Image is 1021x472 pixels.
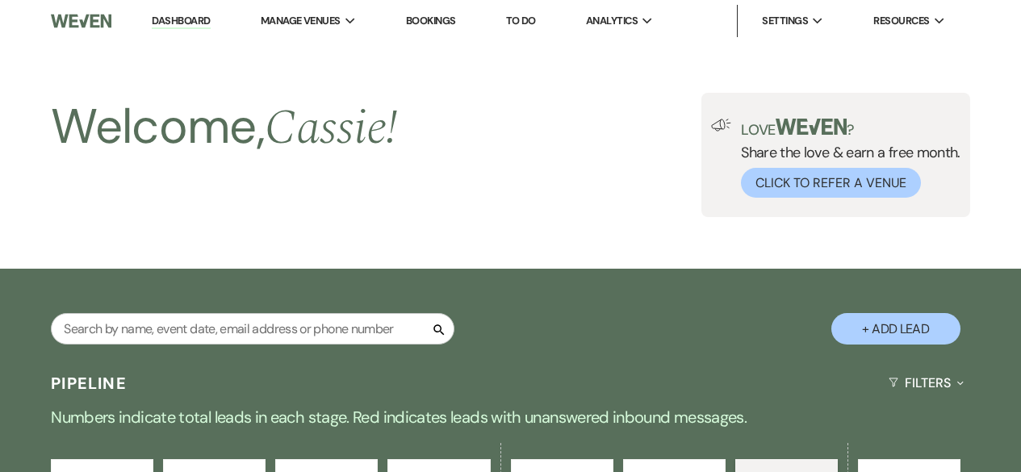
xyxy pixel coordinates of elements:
span: Settings [762,13,808,29]
img: loud-speaker-illustration.svg [711,119,731,132]
h3: Pipeline [51,372,127,395]
button: + Add Lead [831,313,960,345]
h2: Welcome, [51,93,397,162]
span: Analytics [586,13,638,29]
span: Resources [873,13,929,29]
div: Share the love & earn a free month. [731,119,960,198]
span: Cassie ! [265,91,398,165]
input: Search by name, event date, email address or phone number [51,313,454,345]
a: To Do [506,14,536,27]
img: weven-logo-green.svg [776,119,847,135]
a: Dashboard [152,14,210,29]
img: Weven Logo [51,4,111,38]
a: Bookings [406,14,456,27]
button: Filters [882,361,970,404]
button: Click to Refer a Venue [741,168,921,198]
span: Manage Venues [261,13,341,29]
p: Love ? [741,119,960,137]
